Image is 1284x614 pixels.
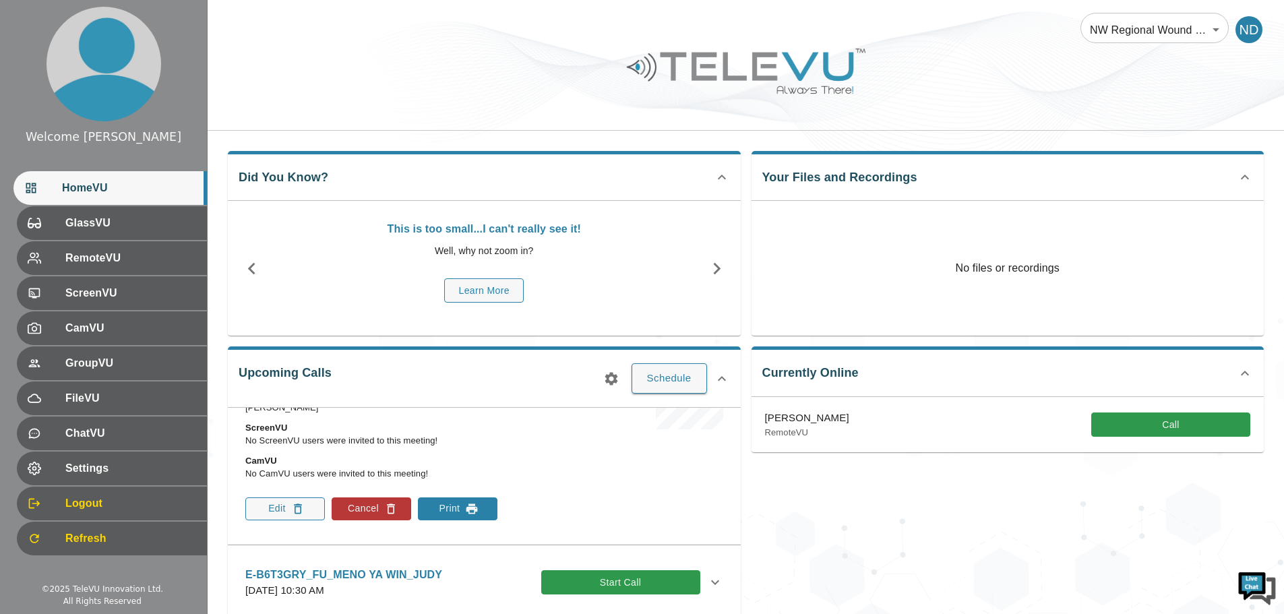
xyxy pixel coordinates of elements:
div: NW Regional Wound Care [1080,11,1229,49]
button: Start Call [541,570,700,595]
span: ChatVU [65,425,196,441]
div: RemoteVU [17,241,207,275]
div: ND [1235,16,1262,43]
img: d_736959983_company_1615157101543_736959983 [23,63,57,96]
p: CamVU [245,454,504,468]
div: Refresh [17,522,207,555]
span: ScreenVU [65,285,196,301]
p: Well, why not zoom in? [282,244,686,258]
p: No CamVU users were invited to this meeting! [245,467,504,481]
span: FileVU [65,390,196,406]
span: We're online! [78,170,186,306]
div: CamVU [17,311,207,345]
img: Logo [625,43,867,99]
span: CamVU [65,320,196,336]
button: Edit [245,497,325,520]
div: Logout [17,487,207,520]
span: Logout [65,495,196,512]
img: profile.png [47,7,161,121]
span: Refresh [65,530,196,547]
img: Chat Widget [1237,567,1277,607]
div: All Rights Reserved [63,595,142,607]
div: Chat with us now [70,71,226,88]
div: Welcome [PERSON_NAME] [26,128,181,146]
p: This is too small...I can't really see it! [282,221,686,237]
p: No ScreenVU users were invited to this meeting! [245,434,504,448]
button: Learn More [444,278,524,303]
button: Schedule [632,363,707,393]
div: FileVU [17,381,207,415]
textarea: Type your message and hit 'Enter' [7,368,257,415]
p: No files or recordings [752,201,1264,336]
button: Cancel [332,497,411,520]
button: Print [418,497,497,520]
div: GlassVU [17,206,207,240]
button: Call [1091,412,1250,437]
p: E-B6T3GRY_FU_MENO YA WIN_JUDY [245,567,442,583]
p: [DATE] 10:30 AM [245,583,442,598]
div: HomeVU [13,171,207,205]
span: GlassVU [65,215,196,231]
div: Settings [17,452,207,485]
p: RemoteVU [765,426,849,439]
span: GroupVU [65,355,196,371]
p: [PERSON_NAME] [765,410,849,426]
p: [PERSON_NAME] [245,401,504,415]
div: Minimize live chat window [221,7,253,39]
div: E-B6T3GRY_FU_MENO YA WIN_JUDY[DATE] 10:30 AMStart Call [235,559,734,607]
div: GroupVU [17,346,207,380]
span: Settings [65,460,196,477]
div: ChatVU [17,417,207,450]
span: HomeVU [62,180,196,196]
span: RemoteVU [65,250,196,266]
div: ScreenVU [17,276,207,310]
p: ScreenVU [245,421,504,435]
